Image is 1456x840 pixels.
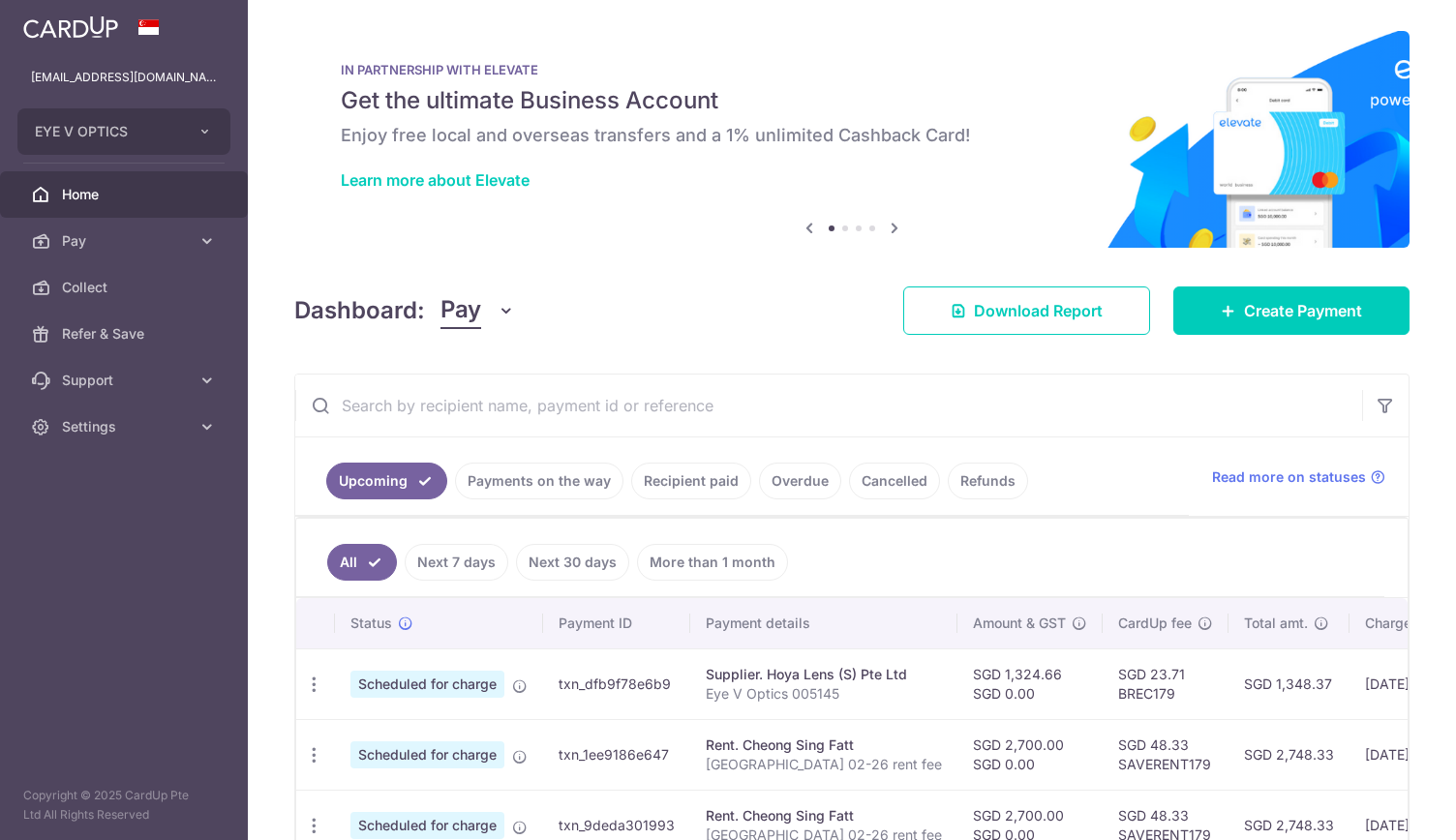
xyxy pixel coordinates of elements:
[326,463,447,499] a: Upcoming
[1228,719,1350,790] td: SGD 2,748.33
[543,598,690,648] th: Payment ID
[294,31,1410,248] img: Renovation banner
[1212,467,1366,487] span: Read more on statuses
[974,299,1103,322] span: Download Report
[341,124,1363,147] h6: Enjoy free local and overseas transfers and a 1% unlimited Cashback Card!
[405,544,508,581] a: Next 7 days
[294,293,425,328] h4: Dashboard:
[631,463,751,499] a: Recipient paid
[341,62,1363,77] p: IN PARTNERSHIP WITH ELEVATE
[350,812,504,839] span: Scheduled for charge
[759,463,841,499] a: Overdue
[516,544,629,581] a: Next 30 days
[1173,286,1410,335] a: Create Payment
[957,719,1103,790] td: SGD 2,700.00 SGD 0.00
[341,170,530,190] a: Learn more about Elevate
[1103,719,1228,790] td: SGD 48.33 SAVERENT179
[17,108,230,155] button: EYE V OPTICS
[1365,614,1444,633] span: Charge date
[543,648,690,719] td: txn_dfb9f78e6b9
[706,665,942,684] div: Supplier. Hoya Lens (S) Pte Ltd
[903,286,1150,335] a: Download Report
[455,463,623,499] a: Payments on the way
[62,324,190,344] span: Refer & Save
[35,122,178,141] span: EYE V OPTICS
[706,806,942,825] div: Rent. Cheong Sing Fatt
[973,614,1066,633] span: Amount & GST
[849,463,940,499] a: Cancelled
[440,292,515,329] button: Pay
[327,544,397,581] a: All
[706,755,942,774] p: [GEOGRAPHIC_DATA] 02-26 rent fee
[1118,614,1192,633] span: CardUp fee
[295,375,1362,436] input: Search by recipient name, payment id or reference
[1103,648,1228,719] td: SGD 23.71 BREC179
[350,614,392,633] span: Status
[637,544,788,581] a: More than 1 month
[1212,467,1385,487] a: Read more on statuses
[350,741,504,768] span: Scheduled for charge
[543,719,690,790] td: txn_1ee9186e647
[690,598,957,648] th: Payment details
[706,684,942,704] p: Eye V Optics 005145
[62,417,190,436] span: Settings
[23,15,118,39] img: CardUp
[62,278,190,297] span: Collect
[31,68,217,87] p: [EMAIL_ADDRESS][DOMAIN_NAME]
[957,648,1103,719] td: SGD 1,324.66 SGD 0.00
[706,735,942,755] div: Rent. Cheong Sing Fatt
[350,671,504,698] span: Scheduled for charge
[341,85,1363,116] h5: Get the ultimate Business Account
[1228,648,1350,719] td: SGD 1,348.37
[62,185,190,204] span: Home
[440,292,481,329] span: Pay
[62,371,190,390] span: Support
[948,463,1028,499] a: Refunds
[1244,614,1308,633] span: Total amt.
[1244,299,1362,322] span: Create Payment
[62,231,190,251] span: Pay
